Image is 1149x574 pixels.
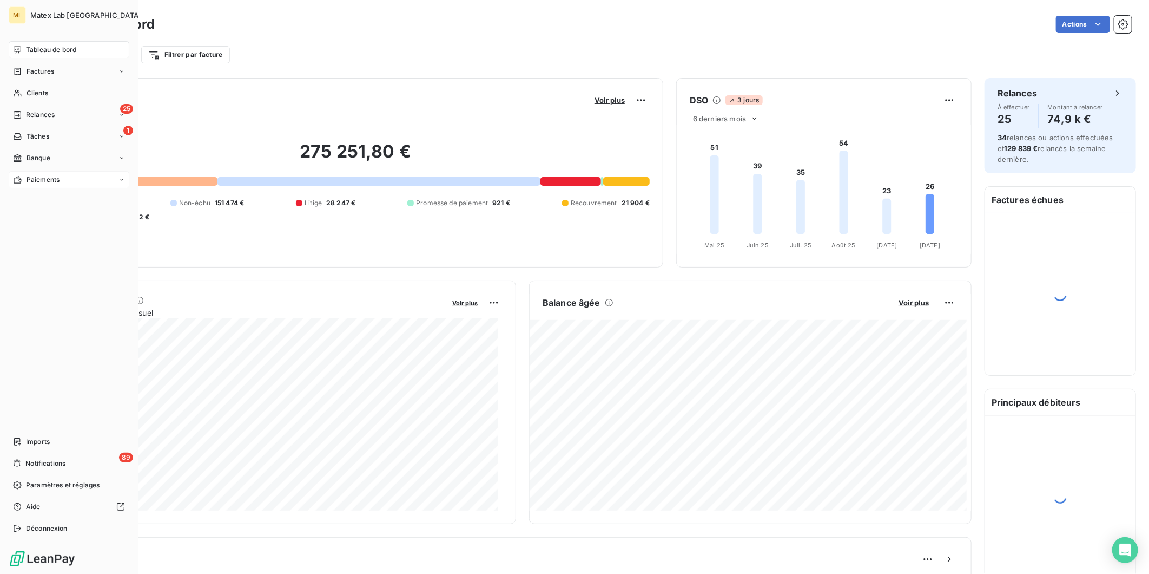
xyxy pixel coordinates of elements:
[1048,104,1103,110] span: Montant à relancer
[704,242,724,249] tspan: Mai 25
[26,524,68,533] span: Déconnexion
[27,67,54,76] span: Factures
[61,307,445,318] span: Chiffre d'affaires mensuel
[215,198,244,208] span: 151 474 €
[895,298,932,308] button: Voir plus
[1056,16,1110,33] button: Actions
[9,550,76,568] img: Logo LeanPay
[693,114,746,123] span: 6 derniers mois
[416,198,488,208] span: Promesse de paiement
[790,242,811,249] tspan: Juil. 25
[985,389,1135,415] h6: Principaux débiteurs
[985,187,1135,213] h6: Factures échues
[591,95,628,105] button: Voir plus
[998,133,1113,164] span: relances ou actions effectuées et relancés la semaine dernière.
[30,11,141,19] span: Matex Lab [GEOGRAPHIC_DATA]
[899,298,929,307] span: Voir plus
[120,104,133,114] span: 25
[998,110,1030,128] h4: 25
[179,198,210,208] span: Non-échu
[26,45,76,55] span: Tableau de bord
[725,95,762,105] span: 3 jours
[452,299,478,307] span: Voir plus
[543,296,600,309] h6: Balance âgée
[136,212,150,222] span: -2 €
[1004,144,1038,153] span: 129 839 €
[26,437,50,447] span: Imports
[326,198,355,208] span: 28 247 €
[998,133,1007,142] span: 34
[27,153,50,163] span: Banque
[26,110,55,120] span: Relances
[141,46,230,63] button: Filtrer par facture
[26,502,41,512] span: Aide
[27,175,60,185] span: Paiements
[1112,537,1138,563] div: Open Intercom Messenger
[27,88,48,98] span: Clients
[747,242,769,249] tspan: Juin 25
[998,104,1030,110] span: À effectuer
[9,498,129,516] a: Aide
[119,453,133,462] span: 89
[832,242,856,249] tspan: Août 25
[449,298,481,308] button: Voir plus
[9,6,26,24] div: ML
[26,480,100,490] span: Paramètres et réglages
[305,198,322,208] span: Litige
[571,198,617,208] span: Recouvrement
[595,96,625,105] span: Voir plus
[690,94,708,107] h6: DSO
[622,198,650,208] span: 21 904 €
[61,141,650,173] h2: 275 251,80 €
[123,126,133,135] span: 1
[25,459,65,468] span: Notifications
[877,242,897,249] tspan: [DATE]
[492,198,510,208] span: 921 €
[1048,110,1103,128] h4: 74,9 k €
[27,132,49,141] span: Tâches
[998,87,1037,100] h6: Relances
[920,242,940,249] tspan: [DATE]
